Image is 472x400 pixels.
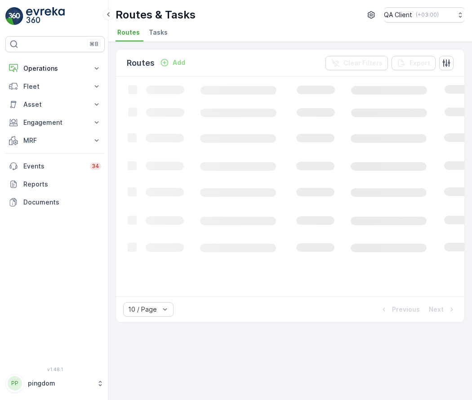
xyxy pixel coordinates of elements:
[378,304,421,315] button: Previous
[429,305,444,314] p: Next
[156,57,189,68] button: Add
[5,95,105,114] button: Asset
[5,367,105,372] span: v 1.48.1
[416,11,439,18] p: ( +03:00 )
[410,59,430,68] p: Export
[23,118,87,127] p: Engagement
[5,157,105,175] a: Events34
[5,59,105,77] button: Operations
[23,198,101,207] p: Documents
[23,100,87,109] p: Asset
[23,136,87,145] p: MRF
[5,132,105,150] button: MRF
[428,304,457,315] button: Next
[5,77,105,95] button: Fleet
[8,376,22,391] div: PP
[116,8,196,22] p: Routes & Tasks
[384,7,465,23] button: QA Client(+03:00)
[23,64,87,73] p: Operations
[23,82,87,91] p: Fleet
[392,305,420,314] p: Previous
[92,163,99,170] p: 34
[89,41,98,48] p: ⌘B
[23,162,85,171] p: Events
[5,7,23,25] img: logo
[325,56,388,70] button: Clear Filters
[127,57,155,69] p: Routes
[117,28,140,37] span: Routes
[149,28,168,37] span: Tasks
[5,114,105,132] button: Engagement
[392,56,436,70] button: Export
[5,193,105,211] a: Documents
[26,7,65,25] img: logo_light-DOdMpM7g.png
[5,175,105,193] a: Reports
[384,10,412,19] p: QA Client
[343,59,383,68] p: Clear Filters
[28,379,92,388] p: pingdom
[5,374,105,393] button: PPpingdom
[173,58,185,67] p: Add
[23,180,101,189] p: Reports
